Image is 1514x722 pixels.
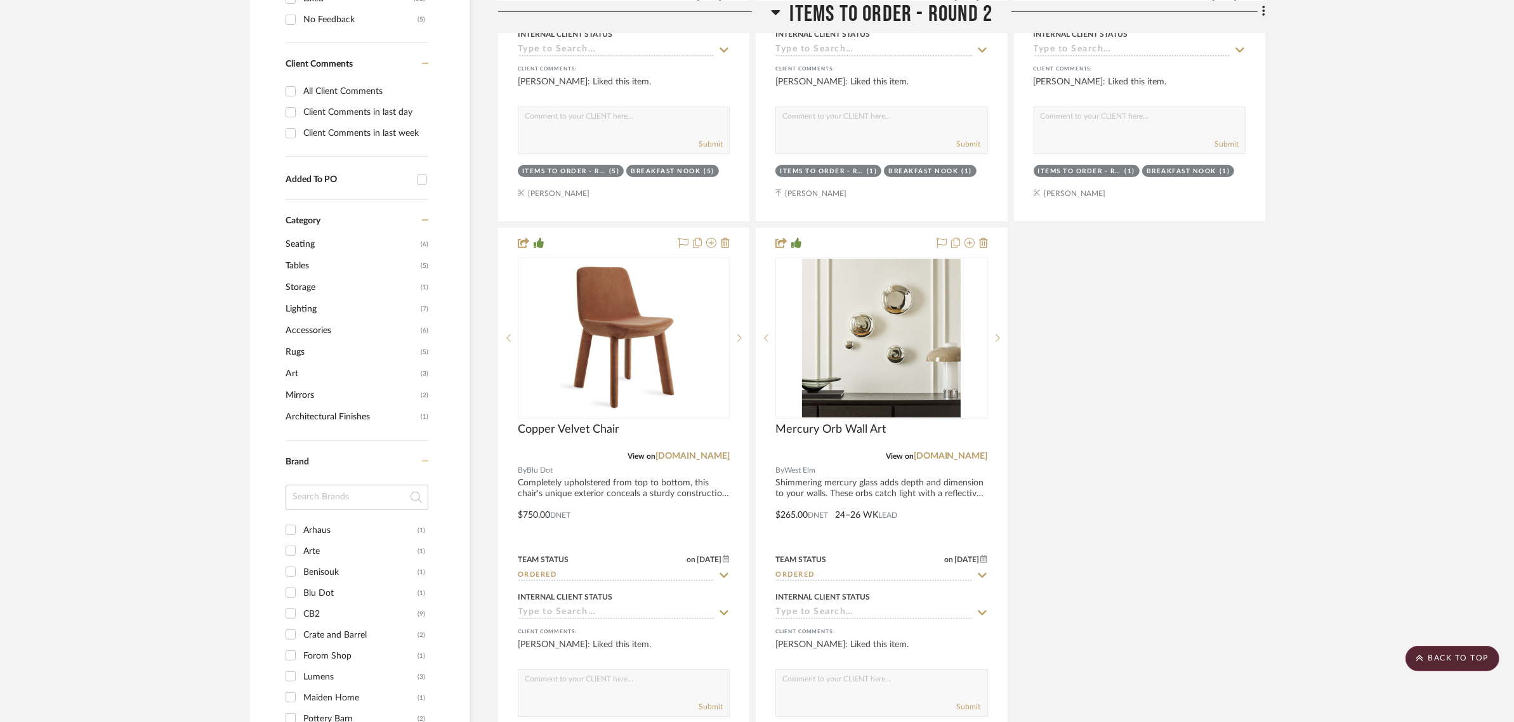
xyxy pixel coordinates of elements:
[286,485,428,510] input: Search Brands
[286,298,418,320] span: Lighting
[775,29,870,40] div: Internal Client Status
[418,688,425,708] div: (1)
[518,554,569,565] div: Team Status
[286,363,418,384] span: Art
[421,234,428,254] span: (6)
[518,464,527,476] span: By
[609,167,620,176] div: (5)
[518,44,714,56] input: Type to Search…
[1405,646,1499,671] scroll-to-top-button: BACK TO TOP
[421,385,428,405] span: (2)
[418,520,425,541] div: (1)
[957,138,981,150] button: Submit
[286,277,418,298] span: Storage
[1220,167,1230,176] div: (1)
[518,570,714,582] input: Type to Search…
[303,688,418,708] div: Maiden Home
[286,341,418,363] span: Rugs
[1038,167,1122,176] div: Items to order - Round 2
[286,216,320,226] span: Category
[418,646,425,666] div: (1)
[775,570,972,582] input: Type to Search…
[518,607,714,619] input: Type to Search…
[303,562,418,582] div: Benisouk
[286,174,411,185] div: Added To PO
[1034,29,1128,40] div: Internal Client Status
[775,44,972,56] input: Type to Search…
[418,541,425,561] div: (1)
[303,604,418,624] div: CB2
[784,464,815,476] span: West Elm
[628,452,655,460] span: View on
[418,625,425,645] div: (2)
[286,457,309,466] span: Brand
[421,277,428,298] span: (1)
[303,625,418,645] div: Crate and Barrel
[888,167,958,176] div: Breakfast Nook
[303,541,418,561] div: Arte
[418,667,425,687] div: (3)
[704,167,714,176] div: (5)
[775,638,987,664] div: [PERSON_NAME]: Liked this item.
[775,591,870,603] div: Internal Client Status
[886,452,914,460] span: View on
[421,320,428,341] span: (6)
[775,607,972,619] input: Type to Search…
[544,259,703,417] img: Copper Velvet Chair
[522,167,606,176] div: Items to order - Round 2
[867,167,878,176] div: (1)
[286,60,353,69] span: Client Comments
[1034,44,1230,56] input: Type to Search…
[303,520,418,541] div: Arhaus
[914,452,988,461] a: [DOMAIN_NAME]
[1147,167,1216,176] div: Breakfast Nook
[421,342,428,362] span: (5)
[775,423,886,436] span: Mercury Orb Wall Art
[303,102,425,122] div: Client Comments in last day
[1214,138,1239,150] button: Submit
[775,464,784,476] span: By
[303,646,418,666] div: Forom Shop
[421,299,428,319] span: (7)
[518,423,619,436] span: Copper Velvet Chair
[286,233,418,255] span: Seating
[699,138,723,150] button: Submit
[780,167,864,176] div: Items to order - Round 2
[527,464,553,476] span: Blu Dot
[695,555,723,564] span: [DATE]
[418,562,425,582] div: (1)
[699,701,723,712] button: Submit
[286,406,418,428] span: Architectural Finishes
[418,583,425,603] div: (1)
[518,75,730,101] div: [PERSON_NAME]: Liked this item.
[957,701,981,712] button: Submit
[944,556,953,563] span: on
[421,407,428,427] span: (1)
[775,554,826,565] div: Team Status
[953,555,980,564] span: [DATE]
[518,29,612,40] div: Internal Client Status
[961,167,972,176] div: (1)
[303,583,418,603] div: Blu Dot
[1034,75,1246,101] div: [PERSON_NAME]: Liked this item.
[418,10,425,30] div: (5)
[418,604,425,624] div: (9)
[286,384,418,406] span: Mirrors
[802,259,961,417] img: Mercury Orb Wall Art
[631,167,701,176] div: Breakfast Nook
[1124,167,1135,176] div: (1)
[303,123,425,143] div: Client Comments in last week
[518,591,612,603] div: Internal Client Status
[286,255,418,277] span: Tables
[286,320,418,341] span: Accessories
[303,10,418,30] div: No Feedback
[518,638,730,664] div: [PERSON_NAME]: Liked this item.
[655,452,730,461] a: [DOMAIN_NAME]
[303,667,418,687] div: Lumens
[303,81,425,102] div: All Client Comments
[775,75,987,101] div: [PERSON_NAME]: Liked this item.
[421,364,428,384] span: (3)
[687,556,695,563] span: on
[421,256,428,276] span: (5)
